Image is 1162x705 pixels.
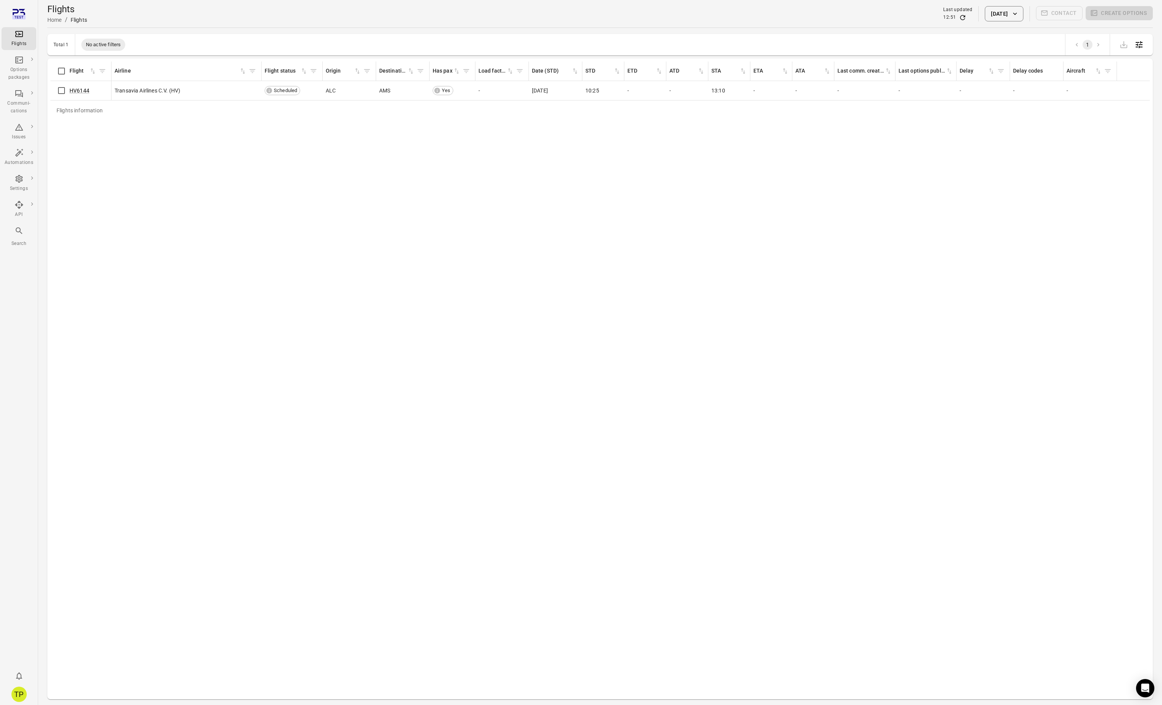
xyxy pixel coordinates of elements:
span: Last comm. created [837,67,892,75]
span: Delay [960,67,995,75]
div: - [837,87,892,94]
div: Sort by date (STD) in ascending order [532,67,579,75]
span: Scheduled [271,87,300,94]
div: Sort by origin in ascending order [326,67,361,75]
div: Sort by has pax in ascending order [433,67,461,75]
button: Filter by flight status [308,65,319,77]
span: Yes [439,87,453,94]
div: Sort by last options package published in ascending order [899,67,953,75]
div: Flights [71,16,87,24]
div: Flight status [265,67,300,75]
h1: Flights [47,3,87,15]
div: Flight [69,67,89,75]
div: ETD [627,67,655,75]
div: - [960,87,1007,94]
div: TP [11,687,27,702]
div: Sort by destination in ascending order [379,67,415,75]
a: Automations [2,146,36,169]
div: Delay [960,67,987,75]
nav: pagination navigation [1071,40,1104,50]
button: Notifications [11,668,27,684]
div: Total 1 [53,42,69,47]
button: Filter by airline [247,65,258,77]
span: Aircraft [1067,67,1102,75]
span: Load factor [478,67,514,75]
button: Filter by has pax [461,65,472,77]
button: [DATE] [985,6,1023,21]
div: STD [585,67,613,75]
div: Sort by aircraft in ascending order [1067,67,1102,75]
span: ATD [669,67,705,75]
span: Last options published [899,67,953,75]
div: 12:51 [943,14,956,21]
button: Filter by origin [361,65,373,77]
div: Settings [5,185,33,193]
button: page 1 [1083,40,1093,50]
li: / [65,15,68,24]
button: Filter by load factor [514,65,525,77]
div: Sort by STD in ascending order [585,67,621,75]
a: Communi-cations [2,87,36,117]
span: STA [711,67,747,75]
div: Automations [5,159,33,167]
a: HV6144 [69,88,89,94]
div: Last comm. created [837,67,884,75]
div: Sort by ATA in ascending order [795,67,831,75]
div: Communi-cations [5,100,33,115]
div: Delay codes [1013,67,1060,75]
div: Destination [379,67,407,75]
span: [DATE] [532,87,548,94]
span: Please make a selection to export [1116,41,1131,48]
div: Has pax [433,67,453,75]
button: Filter by delay [995,65,1007,77]
div: Airline [115,67,239,75]
span: STD [585,67,621,75]
div: - [1067,87,1114,94]
div: - [627,87,663,94]
div: - [669,87,705,94]
span: ALC [326,87,336,94]
div: - [1013,87,1060,94]
a: Flights [2,27,36,50]
button: Open table configuration [1131,37,1147,52]
span: Destination [379,67,415,75]
div: Date (STD) [532,67,571,75]
span: Date (STD) [532,67,579,75]
div: Sort by STA in ascending order [711,67,747,75]
div: ETA [753,67,781,75]
div: Origin [326,67,354,75]
div: - [899,87,954,94]
div: Last updated [943,6,972,14]
div: STA [711,67,739,75]
span: ETA [753,67,789,75]
div: Sort by last communication created in ascending order [837,67,892,75]
span: Transavia Airlines C.V. (HV) [115,87,180,94]
div: Sort by load factor in ascending order [478,67,514,75]
button: Refresh data [959,14,966,21]
nav: Breadcrumbs [47,15,87,24]
div: Flights [5,40,33,48]
div: - [478,87,526,94]
div: ATD [669,67,697,75]
button: Filter by destination [415,65,426,77]
a: Issues [2,120,36,143]
div: Search [5,240,33,248]
div: Sort by ATD in ascending order [669,67,705,75]
div: Sort by flight in ascending order [69,67,97,75]
div: - [795,87,831,94]
span: AMS [379,87,390,94]
div: Flights information [50,100,109,120]
span: Please make a selection to create communications [1036,6,1083,21]
a: Options packages [2,53,36,84]
button: Search [2,224,36,250]
div: Sort by ETA in ascending order [753,67,789,75]
div: Aircraft [1067,67,1094,75]
div: Sort by ETD in ascending order [627,67,663,75]
div: Issues [5,133,33,141]
span: Has pax [433,67,461,75]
